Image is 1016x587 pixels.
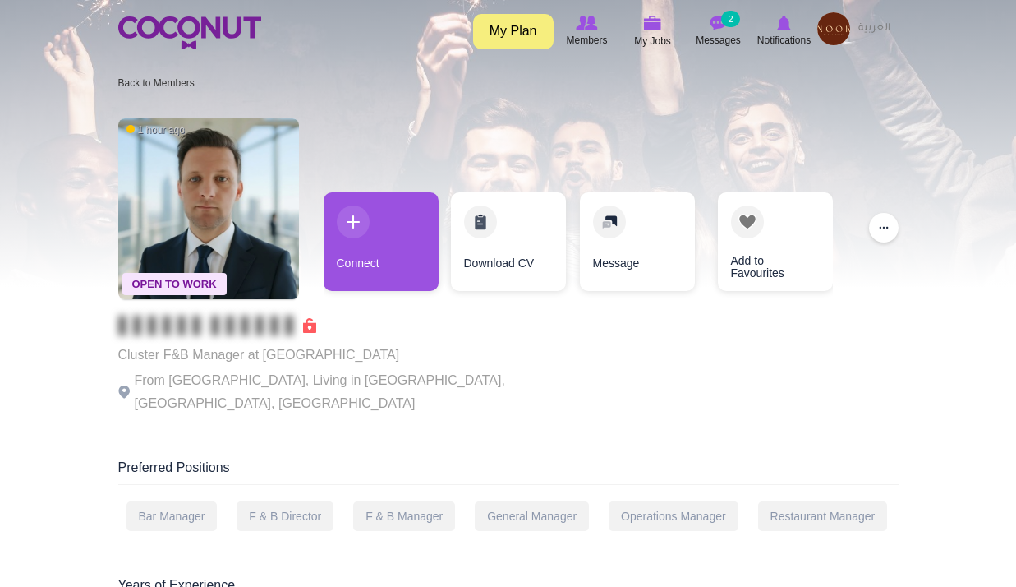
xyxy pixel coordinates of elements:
[451,192,566,291] a: Download CV
[126,501,218,531] div: Bar Manager
[686,12,752,50] a: Messages Messages 2
[706,192,821,299] div: 4 / 4
[554,12,620,50] a: Browse Members Members
[718,192,833,291] a: Add to Favourites
[324,192,439,291] a: Connect
[752,12,817,50] a: Notifications Notifications
[609,501,738,531] div: Operations Manager
[118,344,570,367] p: Cluster F&B Manager at [GEOGRAPHIC_DATA]
[451,192,566,299] div: 2 / 4
[126,123,185,137] span: 1 hour ago
[721,11,739,27] small: 2
[473,14,554,49] a: My Plan
[118,459,899,485] div: Preferred Positions
[710,16,727,30] img: Messages
[758,501,888,531] div: Restaurant Manager
[576,16,597,30] img: Browse Members
[634,33,671,49] span: My Jobs
[578,192,693,299] div: 3 / 4
[777,16,791,30] img: Notifications
[620,12,686,51] a: My Jobs My Jobs
[118,16,261,49] img: Home
[644,16,662,30] img: My Jobs
[475,501,589,531] div: General Manager
[850,12,899,45] a: العربية
[118,369,570,415] p: From [GEOGRAPHIC_DATA], Living in [GEOGRAPHIC_DATA], [GEOGRAPHIC_DATA], [GEOGRAPHIC_DATA]
[353,501,455,531] div: F & B Manager
[237,501,333,531] div: F & B Director
[118,317,316,334] span: Connect to Unlock the Profile
[324,192,439,299] div: 1 / 4
[757,32,811,49] span: Notifications
[122,273,227,295] span: Open To Work
[118,77,195,89] a: Back to Members
[696,32,741,49] span: Messages
[580,192,695,291] a: Message
[566,32,607,49] span: Members
[869,213,899,243] button: ...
